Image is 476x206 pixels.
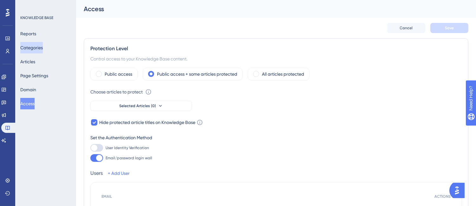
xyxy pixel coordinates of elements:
div: Protection Level [90,45,462,52]
span: Email/password login wall [106,155,152,161]
button: Save [430,23,468,33]
span: EMAIL [101,194,112,199]
div: Choose articles to protect [90,88,143,96]
button: Access [20,98,35,109]
iframe: UserGuiding AI Assistant Launcher [449,181,468,200]
div: Users [90,169,103,177]
div: Access [84,4,453,13]
button: Domain [20,84,36,95]
button: Articles [20,56,35,67]
span: Cancel [400,25,413,31]
span: Need Help? [15,2,40,9]
div: Control access to your Knowledge Base content. [90,55,462,63]
button: Categories [20,42,43,53]
label: Public access [105,70,132,78]
label: All articles protected [262,70,304,78]
button: Reports [20,28,36,39]
button: Page Settings [20,70,48,81]
a: + Add User [108,169,130,177]
span: ACTIONS [434,194,451,199]
button: Selected Articles (0) [90,101,192,111]
span: Selected Articles (0) [119,103,156,108]
div: KNOWLEDGE BASE [20,15,53,20]
label: Public access + some articles protected [157,70,237,78]
span: Save [445,25,454,31]
div: Set the Authentication Method [90,134,462,141]
span: User Identity Verification [106,145,149,150]
span: Hide protected article titles on Knowledge Base [99,119,195,126]
button: Cancel [387,23,425,33]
